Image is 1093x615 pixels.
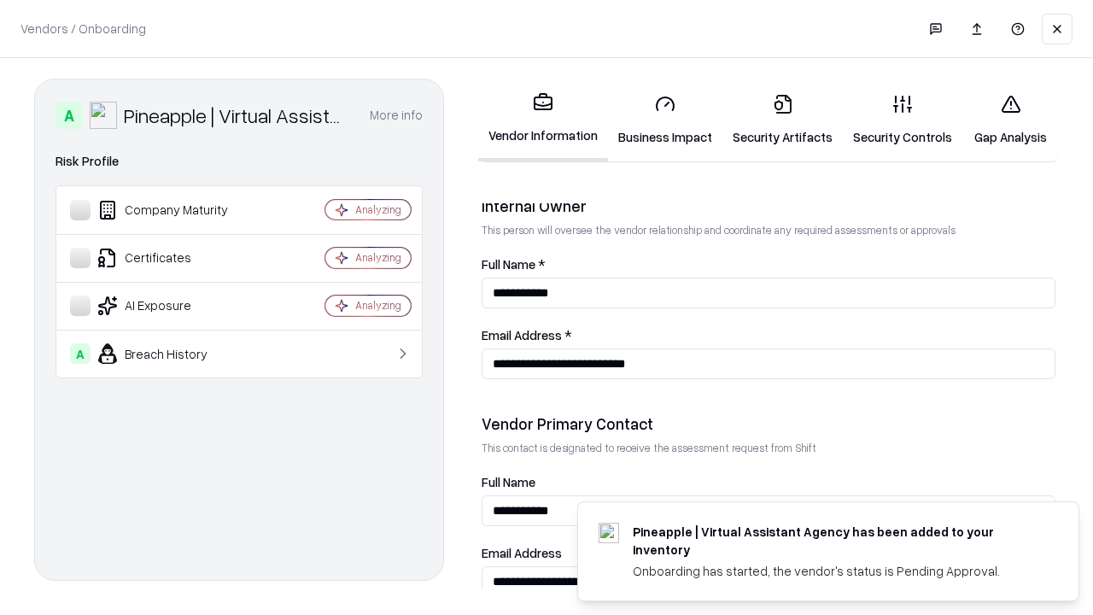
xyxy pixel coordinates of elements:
div: Risk Profile [56,151,423,172]
label: Email Address * [482,329,1055,342]
img: Pineapple | Virtual Assistant Agency [90,102,117,129]
div: Pineapple | Virtual Assistant Agency has been added to your inventory [633,523,1037,559]
div: Certificates [70,248,274,268]
div: Analyzing [355,202,401,217]
a: Business Impact [608,80,722,160]
p: This person will oversee the vendor relationship and coordinate any required assessments or appro... [482,223,1055,237]
label: Full Name [482,476,1055,489]
label: Full Name * [482,258,1055,271]
div: Analyzing [355,298,401,313]
div: A [70,343,91,364]
div: Internal Owner [482,196,1055,216]
div: Onboarding has started, the vendor's status is Pending Approval. [633,562,1037,580]
a: Gap Analysis [962,80,1059,160]
div: Pineapple | Virtual Assistant Agency [124,102,349,129]
a: Security Artifacts [722,80,843,160]
div: AI Exposure [70,296,274,316]
a: Vendor Information [478,79,608,161]
div: Breach History [70,343,274,364]
div: Company Maturity [70,200,274,220]
div: A [56,102,83,129]
label: Email Address [482,547,1055,559]
img: trypineapple.com [599,523,619,543]
p: Vendors / Onboarding [20,20,146,38]
a: Security Controls [843,80,962,160]
div: Vendor Primary Contact [482,413,1055,434]
p: This contact is designated to receive the assessment request from Shift [482,441,1055,455]
button: More info [370,100,423,131]
div: Analyzing [355,250,401,265]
